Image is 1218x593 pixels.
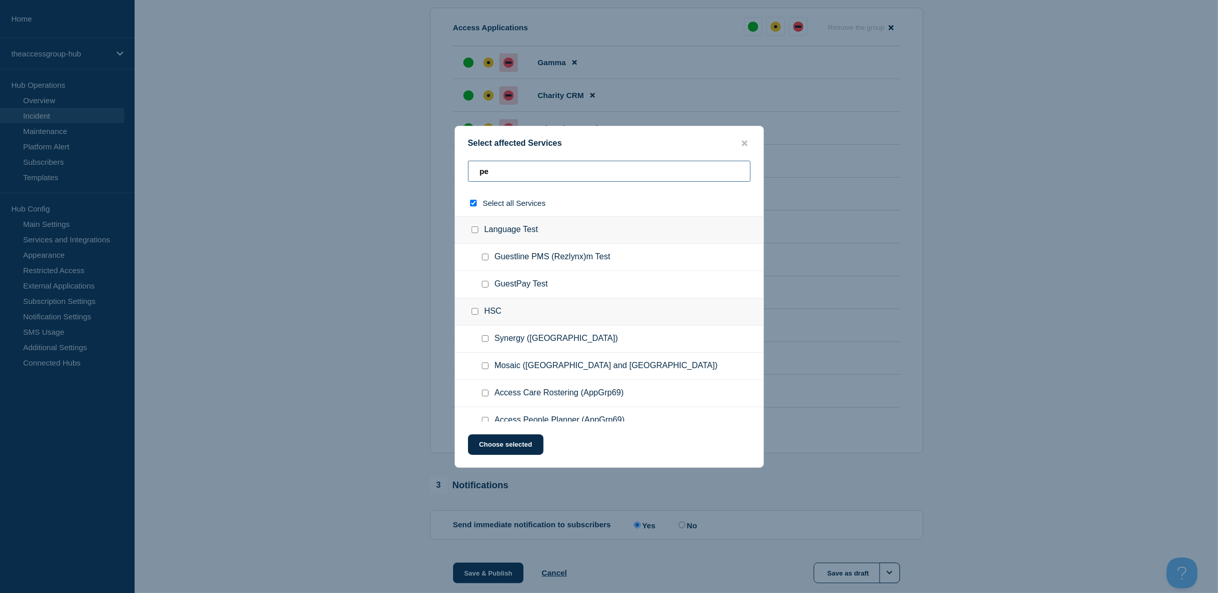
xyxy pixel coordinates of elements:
[482,417,489,424] input: Access People Planner (AppGrp69) checkbox
[495,252,611,262] span: Guestline PMS (Rezlynx)m Test
[482,362,489,369] input: Mosaic (Perth and Kinross) checkbox
[495,388,624,398] span: Access Care Rostering (AppGrp69)
[495,361,718,371] span: Mosaic ([GEOGRAPHIC_DATA] and [GEOGRAPHIC_DATA])
[482,390,489,396] input: Access Care Rostering (AppGrp69) checkbox
[470,200,477,206] input: select all checkbox
[739,139,751,148] button: close button
[495,334,618,344] span: Synergy ([GEOGRAPHIC_DATA])
[472,226,478,233] input: Language Test checkbox
[468,161,751,182] input: Search
[455,298,763,326] div: HSC
[483,199,546,207] span: Select all Services
[495,279,548,290] span: GuestPay Test
[482,281,489,288] input: GuestPay Test checkbox
[455,139,763,148] div: Select affected Services
[455,216,763,244] div: Language Test
[468,434,544,455] button: Choose selected
[472,308,478,315] input: HSC checkbox
[482,254,489,260] input: Guestline PMS (Rezlynx)m Test checkbox
[495,415,625,426] span: Access People Planner (AppGrp69)
[482,335,489,342] input: Synergy (Portsmouth) checkbox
